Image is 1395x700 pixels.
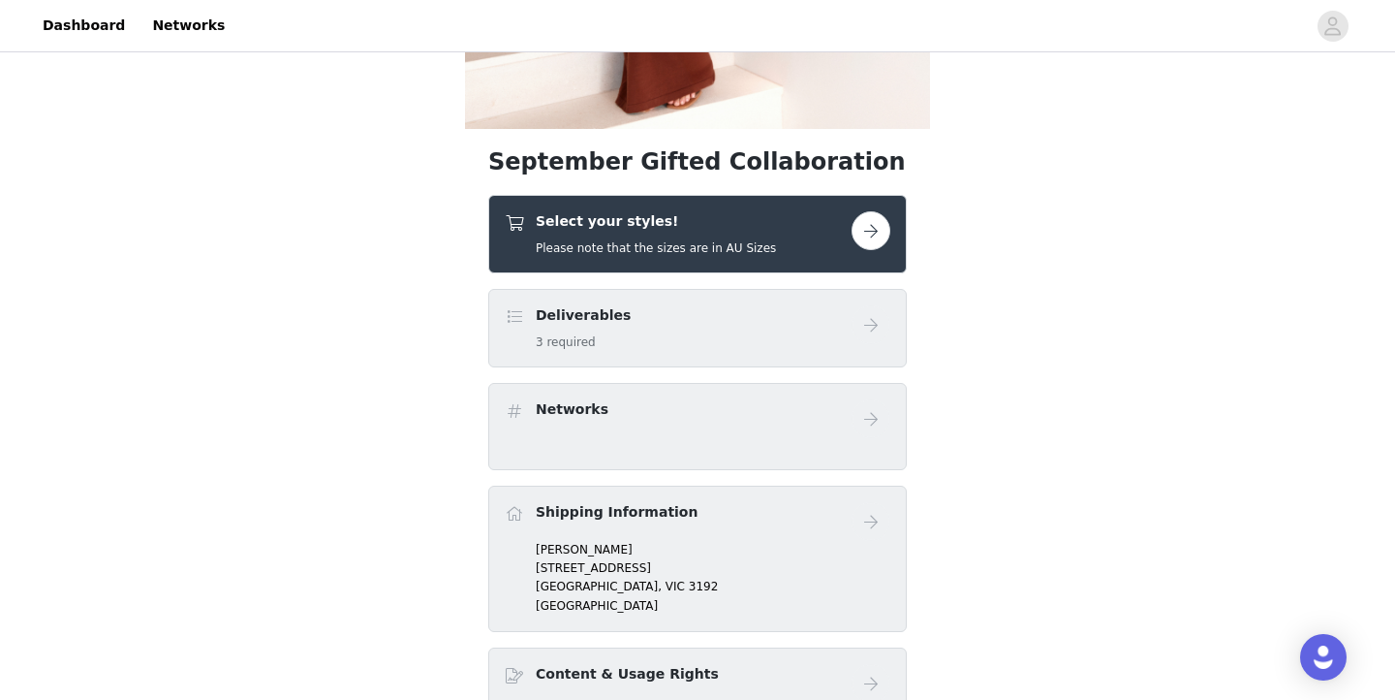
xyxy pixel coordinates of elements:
[536,597,890,615] p: [GEOGRAPHIC_DATA]
[689,580,719,593] span: 3192
[1300,634,1347,681] div: Open Intercom Messenger
[536,559,890,577] p: [STREET_ADDRESS]
[536,399,608,420] h4: Networks
[536,502,697,523] h4: Shipping Information
[488,383,907,470] div: Networks
[488,289,907,367] div: Deliverables
[536,334,631,351] h5: 3 required
[536,211,776,232] h4: Select your styles!
[488,144,907,179] h1: September Gifted Collaboration
[1323,11,1342,42] div: avatar
[536,305,631,326] h4: Deliverables
[488,486,907,632] div: Shipping Information
[536,541,890,558] p: [PERSON_NAME]
[488,195,907,273] div: Select your styles!
[536,664,719,684] h4: Content & Usage Rights
[140,4,236,48] a: Networks
[666,580,685,593] span: VIC
[536,580,662,593] span: [GEOGRAPHIC_DATA],
[536,239,776,257] h5: Please note that the sizes are in AU Sizes
[31,4,137,48] a: Dashboard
